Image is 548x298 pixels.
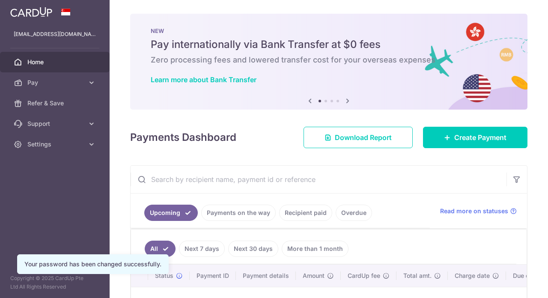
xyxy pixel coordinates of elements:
[24,260,161,268] div: Your password has been changed successfully.
[131,166,506,193] input: Search by recipient name, payment id or reference
[303,271,325,280] span: Amount
[27,58,84,66] span: Home
[155,271,173,280] span: Status
[282,241,348,257] a: More than 1 month
[335,132,392,143] span: Download Report
[190,265,236,287] th: Payment ID
[179,241,225,257] a: Next 7 days
[348,271,380,280] span: CardUp fee
[440,207,508,215] span: Read more on statuses
[130,14,527,110] img: Bank transfer banner
[10,7,52,17] img: CardUp
[27,99,84,107] span: Refer & Save
[27,119,84,128] span: Support
[513,271,539,280] span: Due date
[279,205,332,221] a: Recipient paid
[151,55,507,65] h6: Zero processing fees and lowered transfer cost for your overseas expenses
[455,271,490,280] span: Charge date
[14,30,96,39] p: [EMAIL_ADDRESS][DOMAIN_NAME]
[27,78,84,87] span: Pay
[423,127,527,148] a: Create Payment
[144,205,198,221] a: Upcoming
[228,241,278,257] a: Next 30 days
[454,132,506,143] span: Create Payment
[27,140,84,149] span: Settings
[304,127,413,148] a: Download Report
[145,241,176,257] a: All
[201,205,276,221] a: Payments on the way
[151,27,507,34] p: NEW
[151,38,507,51] h5: Pay internationally via Bank Transfer at $0 fees
[336,205,372,221] a: Overdue
[403,271,432,280] span: Total amt.
[151,75,256,84] a: Learn more about Bank Transfer
[440,207,517,215] a: Read more on statuses
[236,265,296,287] th: Payment details
[130,130,236,145] h4: Payments Dashboard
